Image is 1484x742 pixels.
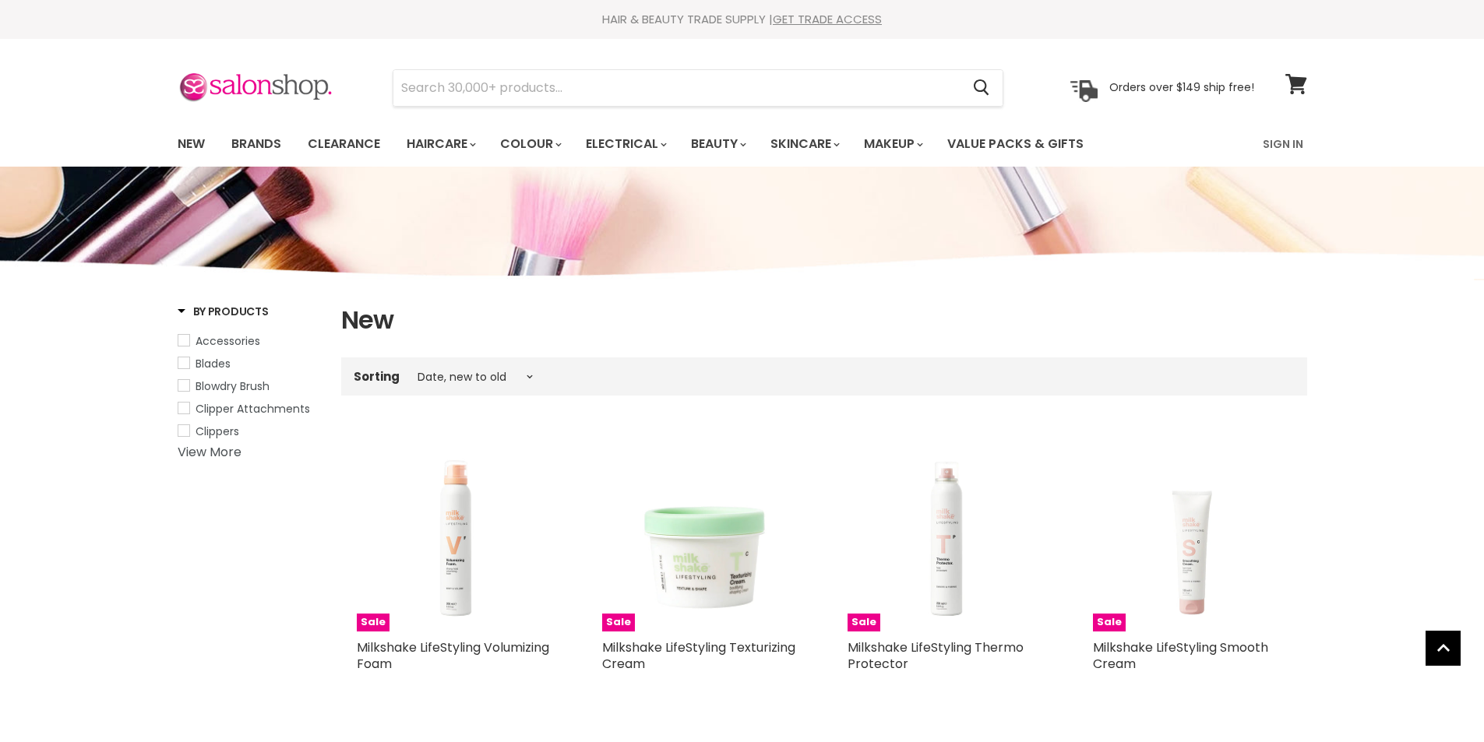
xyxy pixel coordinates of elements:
span: Blowdry Brush [196,378,270,394]
a: Milkshake LifeStyling Texturizing Cream [602,638,795,673]
h1: New [341,304,1307,336]
a: Milkshake LifeStyling Thermo Protector [848,638,1024,673]
a: Clippers [178,423,322,440]
a: Milkshake LifeStyling Smooth Cream Milkshake LifeStyling Smooth Cream Sale [1093,433,1292,631]
img: Milkshake LifeStyling Volumizing Foam [357,433,555,631]
nav: Main [158,121,1327,167]
a: Beauty [679,128,756,160]
a: Skincare [759,128,849,160]
label: Sorting [354,370,400,383]
img: Milkshake LifeStyling Thermo Protector [848,433,1046,631]
ul: Main menu [166,121,1175,167]
span: Sale [357,614,390,631]
span: Blades [196,356,231,371]
a: Clipper Attachments [178,400,322,417]
a: Milkshake LifeStyling Volumizing Foam Sale [357,433,555,631]
a: Clearance [296,128,392,160]
input: Search [393,70,961,106]
span: Sale [848,614,880,631]
a: Accessories [178,332,322,350]
img: Milkshake LifeStyling Texturizing Cream [602,433,801,631]
span: Accessories [196,333,260,349]
a: Milkshake LifeStyling Texturizing Cream Milkshake LifeStyling Texturizing Cream Sale [602,433,801,631]
a: Milkshake LifeStyling Smooth Cream [1093,638,1268,673]
a: New [166,128,217,160]
a: Makeup [852,128,932,160]
form: Product [393,69,1003,107]
span: Sale [602,614,635,631]
img: Milkshake LifeStyling Smooth Cream [1093,433,1292,631]
a: Milkshake LifeStyling Volumizing Foam [357,638,549,673]
span: Sale [1093,614,1126,631]
a: Milkshake LifeStyling Thermo Protector Milkshake LifeStyling Thermo Protector Sale [848,433,1046,631]
iframe: Gorgias live chat messenger [1406,669,1468,726]
span: Clippers [196,424,239,439]
h3: By Products [178,304,269,319]
p: Orders over $149 ship free! [1109,80,1254,94]
a: View More [178,443,241,461]
a: Haircare [395,128,485,160]
a: Brands [220,128,293,160]
div: HAIR & BEAUTY TRADE SUPPLY | [158,12,1327,27]
a: Colour [488,128,571,160]
a: Blowdry Brush [178,378,322,395]
a: Electrical [574,128,676,160]
span: Clipper Attachments [196,401,310,417]
a: Value Packs & Gifts [936,128,1095,160]
a: Blades [178,355,322,372]
a: Sign In [1253,128,1313,160]
a: GET TRADE ACCESS [773,11,882,27]
button: Search [961,70,1003,106]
